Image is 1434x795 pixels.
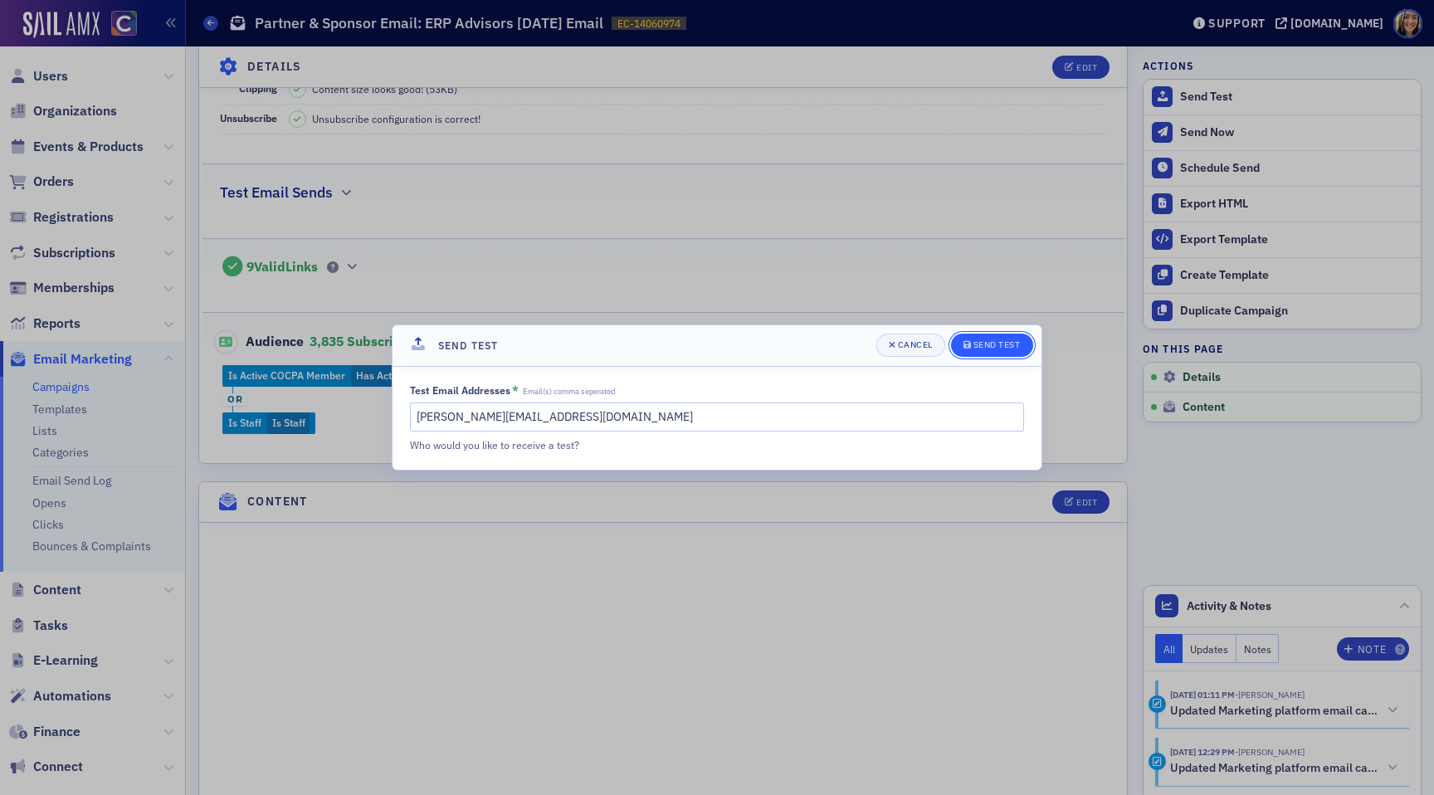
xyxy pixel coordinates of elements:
[410,437,968,452] div: Who would you like to receive a test?
[438,338,499,353] h4: Send Test
[876,334,945,357] button: Cancel
[512,384,519,396] abbr: This field is required
[410,384,510,397] div: Test Email Addresses
[523,387,615,397] span: Email(s) comma seperated
[951,334,1033,357] button: Send Test
[898,340,933,349] div: Cancel
[973,340,1021,349] div: Send Test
